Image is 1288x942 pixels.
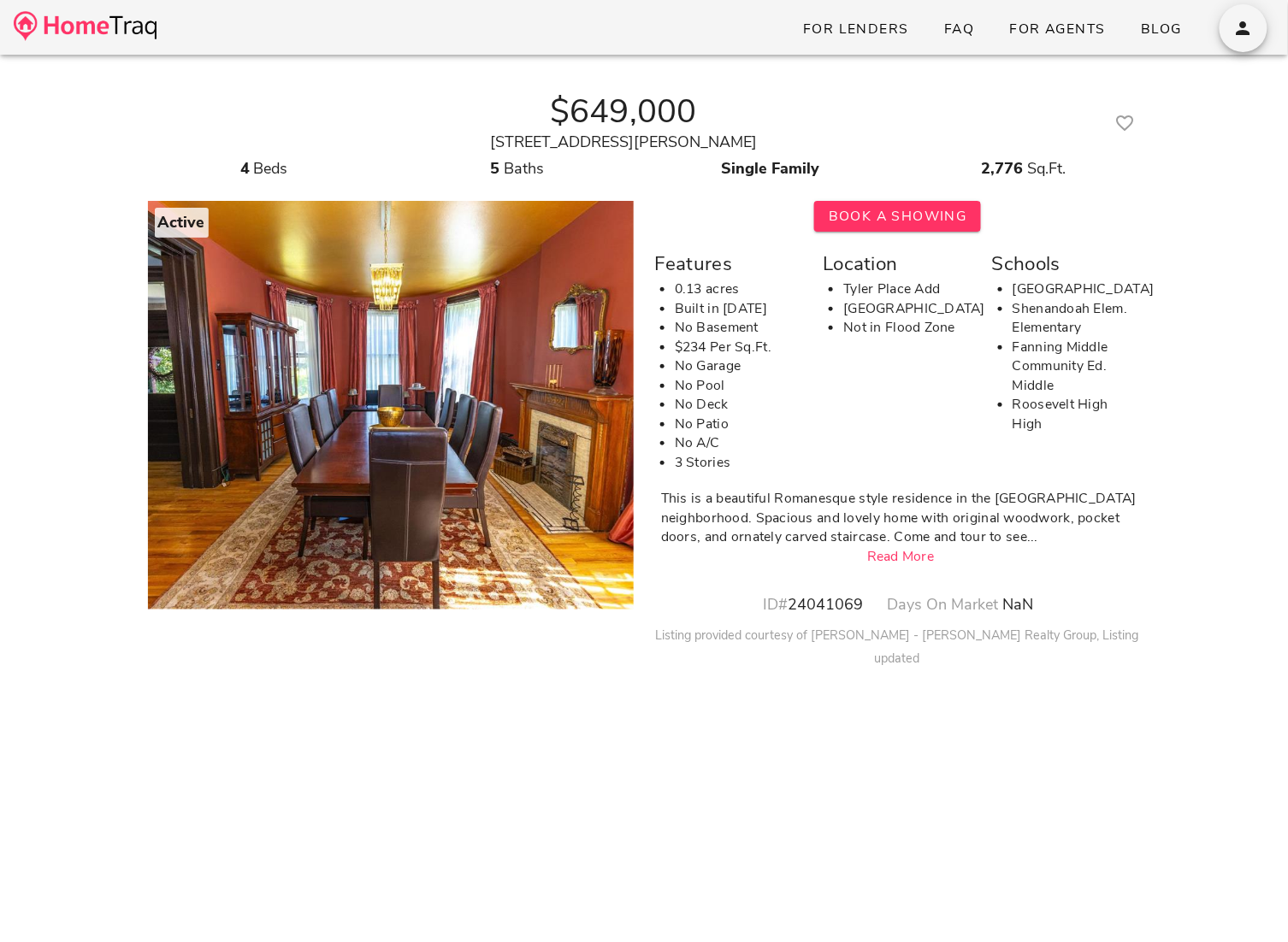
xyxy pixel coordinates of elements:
div: Schools [992,249,1140,280]
a: FAQ [930,14,989,44]
span: Baths [504,158,544,179]
div: [STREET_ADDRESS][PERSON_NAME] [148,131,1100,154]
a: For Agents [996,14,1120,44]
span: ... [1027,527,1038,546]
span: Beds [254,158,288,179]
div: Features [654,249,802,280]
span: Blog [1140,20,1182,38]
strong: 2,776 [982,158,1024,179]
span: ID# [763,594,788,615]
button: Book A Showing [814,201,981,232]
span: For Lenders [802,20,909,38]
li: 3 Stories [675,453,802,473]
li: $234 Per Sq.Ft. [675,338,802,357]
li: No Deck [675,395,802,415]
li: No Basement [675,318,802,338]
li: Roosevelt High High [1013,395,1140,433]
li: No Garage [675,356,802,376]
iframe: Chat Widget [1202,860,1288,942]
div: 24041069 [749,593,876,616]
a: Read More [867,547,935,566]
li: [GEOGRAPHIC_DATA] [1013,280,1140,299]
strong: 4 [240,158,250,179]
img: desktop-logo.34a1112.png [14,11,157,41]
div: This is a beautiful Romanesque style residence in the [GEOGRAPHIC_DATA] neighborhood. Spacious an... [661,489,1141,547]
small: Listing provided courtesy of [PERSON_NAME] - [PERSON_NAME] Realty Group, Listing updated [656,627,1139,667]
strong: Single Family [722,158,820,179]
li: No A/C [675,433,802,453]
strong: Active [158,212,205,233]
span: Book A Showing [828,207,967,226]
a: For Lenders [789,14,923,44]
li: Tyler Place Add [843,280,971,299]
strong: 5 [490,158,499,179]
li: Built in [DATE] [675,299,802,319]
li: Fanning Middle Community Ed. Middle [1013,338,1140,396]
span: For Agents [1009,20,1106,38]
li: No Pool [675,376,802,396]
li: 0.13 acres [675,280,802,299]
span: FAQ [943,20,975,38]
strong: $649,000 [550,89,697,134]
span: NaN [1003,594,1034,615]
li: No Patio [675,415,802,434]
span: Sq.Ft. [1028,158,1066,179]
li: [GEOGRAPHIC_DATA] [843,299,971,319]
li: Not in Flood Zone [843,318,971,338]
a: Blog [1126,14,1196,44]
div: Location [823,249,971,280]
span: Days On Market [888,594,999,615]
li: Shenandoah Elem. Elementary [1013,299,1140,338]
